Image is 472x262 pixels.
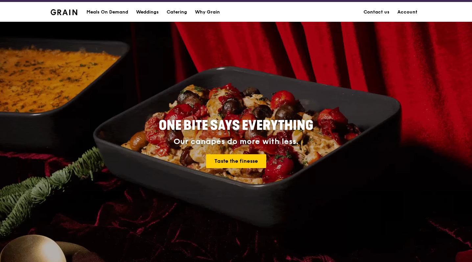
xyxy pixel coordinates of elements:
a: Contact us [360,2,393,22]
a: Weddings [132,2,163,22]
div: Catering [167,2,187,22]
a: Why Grain [191,2,224,22]
a: Taste the finesse [206,154,266,168]
a: Account [393,2,421,22]
div: Why Grain [195,2,220,22]
div: Weddings [136,2,159,22]
img: Grain [51,9,77,15]
a: Catering [163,2,191,22]
a: GrainGrain [51,2,77,21]
div: Meals On Demand [86,2,128,22]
